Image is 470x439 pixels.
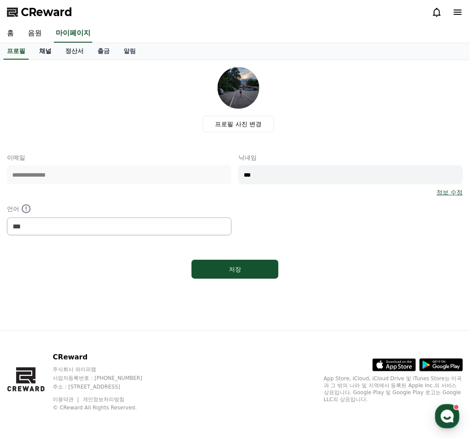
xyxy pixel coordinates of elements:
p: 이메일 [7,153,232,162]
p: App Store, iCloud, iCloud Drive 및 iTunes Store는 미국과 그 밖의 나라 및 지역에서 등록된 Apple Inc.의 서비스 상표입니다. Goo... [324,375,463,403]
p: 닉네임 [238,153,463,162]
span: 설정 [134,289,145,296]
p: © CReward All Rights Reserved. [53,404,159,411]
a: 대화 [57,276,112,298]
a: 알림 [117,43,143,60]
p: 주식회사 와이피랩 [53,366,159,373]
a: 채널 [32,43,58,60]
span: 홈 [27,289,33,296]
a: 출금 [91,43,117,60]
div: 저장 [209,265,261,274]
a: 프로필 [3,43,29,60]
p: CReward [53,352,159,362]
a: 정산서 [58,43,91,60]
a: 홈 [3,276,57,298]
img: profile_image [218,67,259,109]
button: 저장 [191,260,279,279]
p: 사업자등록번호 : [PHONE_NUMBER] [53,375,159,382]
span: 대화 [80,289,90,296]
a: CReward [7,5,72,19]
a: 정보 수정 [437,188,463,197]
a: 이용약관 [53,396,80,402]
a: 마이페이지 [54,24,92,43]
span: CReward [21,5,72,19]
label: 프로필 사진 변경 [203,116,275,132]
p: 주소 : [STREET_ADDRESS] [53,383,159,390]
a: 설정 [112,276,167,298]
p: 언어 [7,204,232,214]
a: 음원 [21,24,49,43]
a: 개인정보처리방침 [83,396,124,402]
